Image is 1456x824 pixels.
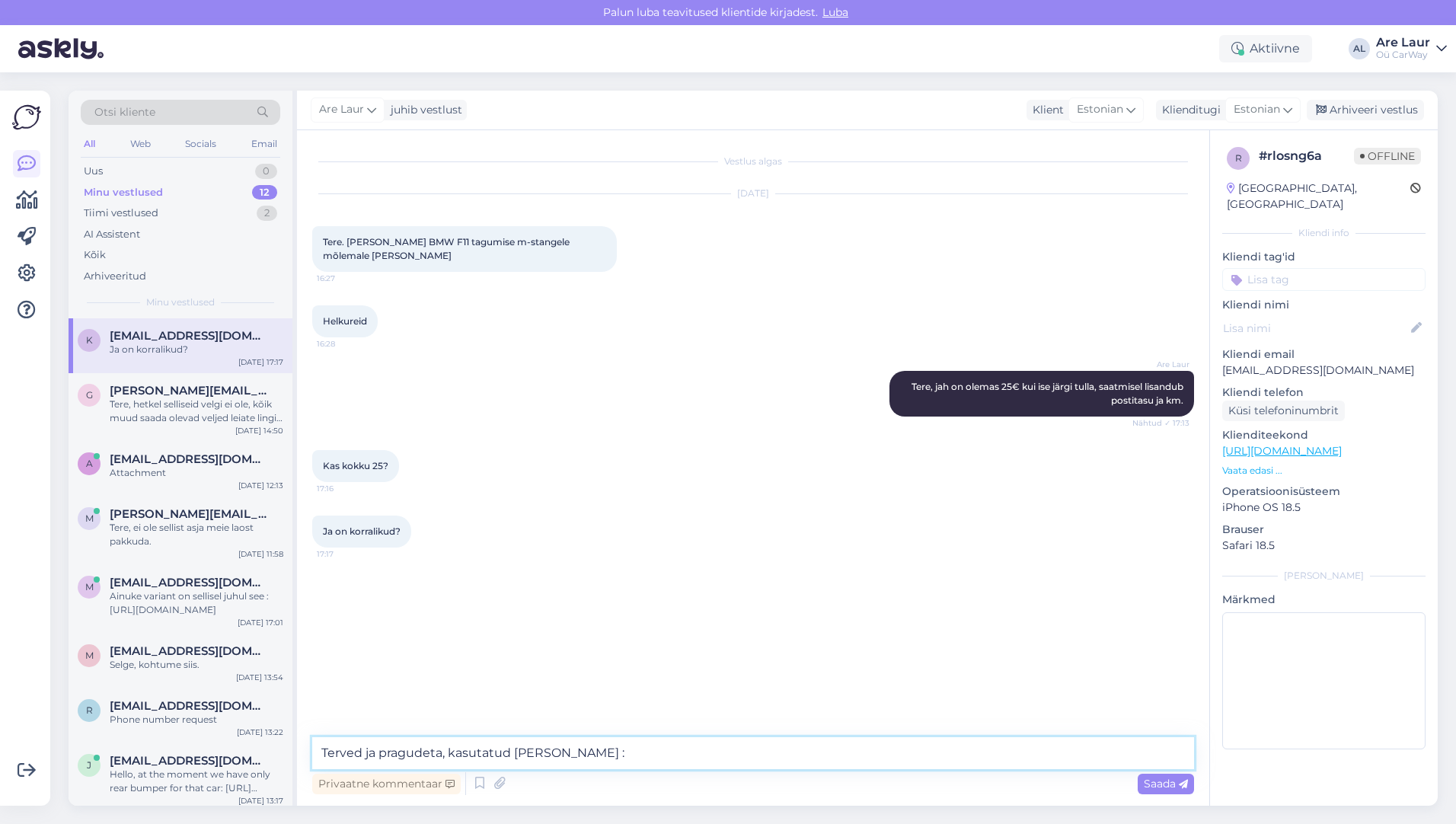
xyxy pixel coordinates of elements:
div: Küsi telefoninumbrit [1222,401,1345,421]
div: [DATE] 17:17 [238,356,283,368]
span: Helkureid [323,315,367,327]
div: [DATE] [312,187,1194,200]
div: Kliendi info [1222,226,1426,240]
span: Luba [818,5,853,19]
span: r [1235,152,1242,164]
div: Hello, at the moment we have only rear bumper for that car: [URL][DOMAIN_NAME] [110,768,283,795]
span: kaarel.remmik.002@mail.ee [110,329,268,343]
div: Vestlus algas [312,155,1194,168]
div: Klient [1027,102,1064,118]
span: mmventsel@gmail.com [110,576,268,589]
span: 17:17 [317,548,374,560]
p: Kliendi tag'id [1222,249,1426,265]
span: Kas kokku 25? [323,460,388,471]
span: Tere. [PERSON_NAME] BMW F11 tagumise m-stangele mõlemale [PERSON_NAME] [323,236,572,261]
span: Are Laur [319,101,364,118]
div: AI Assistent [84,227,140,242]
div: Privaatne kommentaar [312,774,461,794]
span: Tere, jah on olemas 25€ kui ise järgi tulla, saatmisel lisandub postitasu ja km. [912,381,1186,406]
span: Minu vestlused [146,295,215,309]
div: Tere, ei ole sellist asja meie laost pakkuda. [110,521,283,548]
span: Estonian [1077,101,1123,118]
span: 17:16 [317,483,374,494]
div: # rlosng6a [1259,147,1354,165]
div: Arhiveeri vestlus [1307,100,1424,120]
div: AL [1349,38,1370,59]
span: m [85,513,94,524]
div: Kõik [84,248,106,263]
div: [DATE] 13:22 [237,727,283,738]
span: Are Laur [1132,359,1189,370]
a: Are LaurOü CarWay [1376,37,1447,61]
span: 16:27 [317,273,374,284]
span: k [86,334,93,346]
div: [GEOGRAPHIC_DATA], [GEOGRAPHIC_DATA] [1227,180,1410,212]
div: [DATE] 13:54 [236,672,283,683]
div: Klienditugi [1156,102,1221,118]
div: Arhiveeritud [84,269,146,284]
p: Märkmed [1222,592,1426,608]
p: Kliendi telefon [1222,385,1426,401]
div: Uus [84,164,103,179]
div: Socials [182,134,219,154]
input: Lisa tag [1222,268,1426,291]
div: Ainuke variant on sellisel juhul see : [URL][DOMAIN_NAME] [110,589,283,617]
div: Attachment [110,466,283,480]
div: Ja on korralikud? [110,343,283,356]
p: Operatsioonisüsteem [1222,484,1426,500]
span: r [86,704,93,716]
div: 0 [255,164,277,179]
div: [DATE] 13:17 [238,795,283,806]
span: maria.sultanova@gmail.com [110,507,268,521]
span: Mac.ojasmaa@gmail.com [110,644,268,658]
span: Antimagi12@gmail.com [110,452,268,466]
div: Web [127,134,154,154]
p: iPhone OS 18.5 [1222,500,1426,516]
div: juhib vestlust [385,102,462,118]
div: Oü CarWay [1376,49,1430,61]
div: Email [248,134,280,154]
div: Tere, hetkel selliseid velgi ei ole, kõik muud saada olevad veljed leiate lingilt : [URL][DOMAIN_... [110,398,283,425]
div: [DATE] 12:13 [238,480,283,491]
span: Estonian [1234,101,1280,118]
div: Are Laur [1376,37,1430,49]
p: Brauser [1222,522,1426,538]
span: Nähtud ✓ 17:13 [1132,417,1189,429]
span: g [86,389,93,401]
span: j [87,759,91,771]
div: Phone number request [110,713,283,727]
div: Selge, kohtume siis. [110,658,283,672]
div: 12 [252,185,277,200]
span: jur.Podolski@mail.ru [110,754,268,768]
div: [DATE] 17:01 [238,617,283,628]
span: Otsi kliente [94,104,155,120]
span: M [85,650,94,661]
div: [DATE] 11:58 [238,548,283,560]
div: All [81,134,98,154]
p: Kliendi nimi [1222,297,1426,313]
span: Offline [1354,148,1421,164]
a: [URL][DOMAIN_NAME] [1222,444,1342,458]
div: Tiimi vestlused [84,206,158,221]
img: Askly Logo [12,103,41,132]
p: Kliendi email [1222,347,1426,362]
span: gert.veitmaa@gmail.com [110,384,268,398]
div: 2 [257,206,277,221]
span: 16:28 [317,338,374,350]
div: Aktiivne [1219,35,1312,62]
p: Vaata edasi ... [1222,464,1426,477]
span: m [85,581,94,592]
input: Lisa nimi [1223,320,1408,337]
span: A [86,458,93,469]
div: Minu vestlused [84,185,163,200]
textarea: Terved ja pragudeta, kasutatud [PERSON_NAME] : [312,737,1194,769]
span: Ja on korralikud? [323,525,401,537]
p: Klienditeekond [1222,427,1426,443]
span: Saada [1144,777,1188,790]
p: Safari 18.5 [1222,538,1426,554]
span: rasmusjalast650@gmail.com [110,699,268,713]
div: [DATE] 14:50 [235,425,283,436]
p: [EMAIL_ADDRESS][DOMAIN_NAME] [1222,362,1426,378]
div: [PERSON_NAME] [1222,569,1426,583]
